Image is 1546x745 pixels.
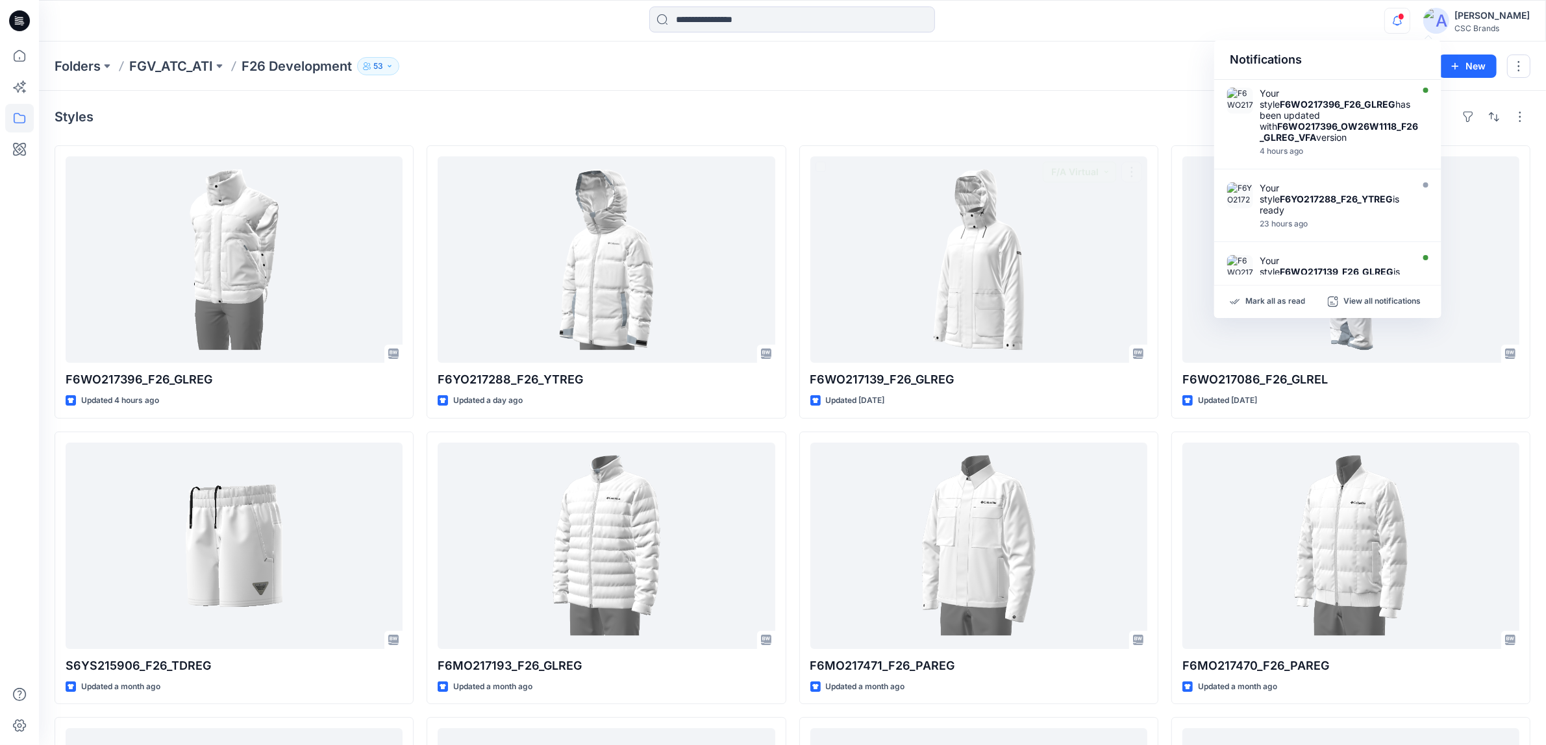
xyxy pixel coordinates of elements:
a: F6WO217139_F26_GLREG [810,156,1147,363]
p: Updated a month ago [81,680,160,694]
a: Folders [55,57,101,75]
div: Your style is ready [1260,182,1409,215]
a: F6MO217193_F26_GLREG [438,443,775,649]
p: Updated a day ago [453,394,523,408]
p: Updated a month ago [1198,680,1277,694]
p: F6MO217193_F26_GLREG [438,657,775,675]
p: Updated [DATE] [826,394,885,408]
div: Your style has been updated with version [1260,88,1421,143]
p: F26 Development [242,57,352,75]
p: Updated 4 hours ago [81,394,159,408]
div: CSC Brands [1454,23,1530,33]
p: F6WO217139_F26_GLREG [810,371,1147,389]
a: F6YO217288_F26_YTREG [438,156,775,363]
div: Notifications [1214,40,1441,80]
p: 53 [373,59,383,73]
div: Your style is ready [1260,255,1409,288]
p: F6YO217288_F26_YTREG [438,371,775,389]
button: New [1439,55,1497,78]
p: Updated a month ago [453,680,532,694]
a: FGV_ATC_ATI [129,57,213,75]
p: Updated [DATE] [1198,394,1257,408]
strong: F6YO217288_F26_YTREG [1280,193,1393,204]
p: S6YS215906_F26_TDREG [66,657,403,675]
button: 53 [357,57,399,75]
p: F6MO217471_F26_PAREG [810,657,1147,675]
h4: Styles [55,109,94,125]
img: avatar [1423,8,1449,34]
div: Thursday, September 25, 2025 04:04 [1260,147,1421,156]
a: F6WO217086_F26_GLREL [1182,156,1519,363]
strong: F6WO217396_OW26W1118_F26_GLREG_VFA [1260,121,1418,143]
p: View all notifications [1343,296,1421,308]
img: F6WO217139_OW26W1104_F26_GLREG_VFA [1227,255,1253,281]
strong: F6WO217139_F26_GLREG [1280,266,1393,277]
a: F6WO217396_F26_GLREG [66,156,403,363]
p: F6WO217396_F26_GLREG [66,371,403,389]
p: Mark all as read [1245,296,1305,308]
img: F6YO217288_OW26B4115_F26_YTREG_VFA [1227,182,1253,208]
a: F6MO217470_F26_PAREG [1182,443,1519,649]
div: Wednesday, September 24, 2025 09:06 [1260,219,1409,228]
div: [PERSON_NAME] [1454,8,1530,23]
p: F6WO217086_F26_GLREL [1182,371,1519,389]
img: F6WO217396_OW26W1118_F26_GLREG_VFA [1227,88,1253,114]
p: Updated a month ago [826,680,905,694]
p: F6MO217470_F26_PAREG [1182,657,1519,675]
a: S6YS215906_F26_TDREG [66,443,403,649]
strong: F6WO217396_F26_GLREG [1280,99,1395,110]
a: F6MO217471_F26_PAREG [810,443,1147,649]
